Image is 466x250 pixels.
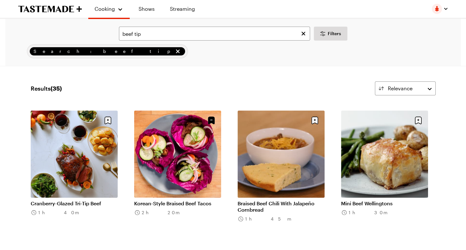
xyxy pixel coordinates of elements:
button: Save recipe [309,114,321,126]
a: Cranberry-Glazed Tri-Tip Beef [31,200,118,207]
a: Mini Beef Wellingtons [341,200,428,207]
span: Results [31,84,62,93]
span: Relevance [388,85,413,92]
a: Korean-Style Braised Beef Tacos [134,200,221,207]
span: Filters [328,30,341,37]
button: Save recipe [102,114,114,126]
span: Search: beef tip [34,48,173,55]
span: Cooking [95,6,115,12]
a: Braised Beef Chili With Jalapeño Cornbread [238,200,325,213]
img: Profile picture [432,4,442,14]
button: Desktop filters [314,27,347,41]
span: ( 35 ) [51,85,62,92]
button: Unsave Recipe [205,114,217,126]
button: Profile picture [432,4,448,14]
button: Relevance [375,81,436,95]
button: remove Search: beef tip [174,48,181,55]
button: Clear search [300,30,307,37]
button: Cooking [95,3,123,15]
button: Save recipe [412,114,424,126]
a: To Tastemade Home Page [18,5,82,13]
